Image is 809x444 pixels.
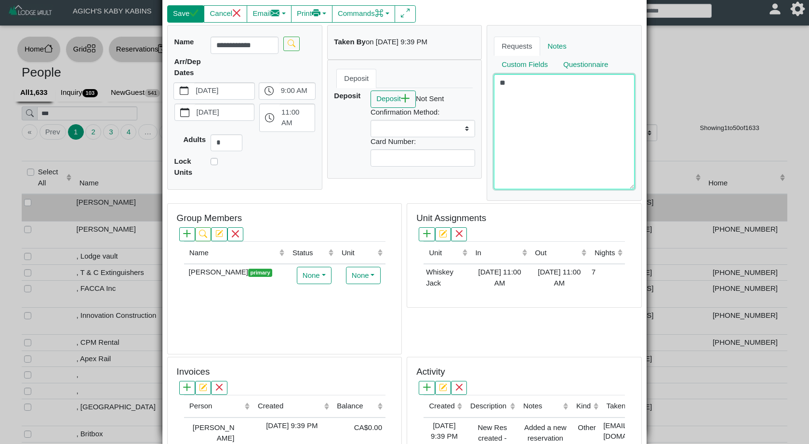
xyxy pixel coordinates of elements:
button: search [195,227,211,241]
svg: pencil square [439,383,447,391]
a: Notes [540,37,574,56]
svg: printer fill [312,9,321,18]
a: Custom Fields [494,55,556,75]
div: Description [470,401,508,412]
svg: plus [423,383,431,391]
button: pencil square [195,381,211,395]
div: Other [573,420,598,433]
button: pencil square [435,381,451,395]
div: Status [292,248,326,259]
svg: x [231,230,239,237]
div: Kind [576,401,591,412]
i: Not Sent [416,94,444,103]
div: [DATE] 9:39 PM [426,420,463,442]
div: Unit [342,248,375,259]
button: Commandscommand [332,5,396,23]
span: primary [248,269,272,277]
b: Name [174,38,194,46]
div: [DATE] 11:00 AM [472,267,527,288]
div: Unit [429,248,460,259]
a: Deposit [336,69,376,88]
svg: check [189,9,199,18]
div: In [475,248,519,259]
div: Notes [523,401,561,412]
h6: Card Number: [371,137,475,146]
button: pencil square [211,227,227,241]
b: Taken By [334,38,366,46]
h5: Activity [416,366,445,378]
button: pencil square [435,227,451,241]
div: Person [189,401,242,412]
b: Adults [183,135,206,144]
svg: arrows angle expand [401,9,410,18]
div: Taken By [606,401,660,412]
div: Created [429,401,454,412]
h5: Unit Assignments [416,213,486,224]
button: calendar [175,104,195,120]
i: on [DATE] 9:39 PM [366,38,427,46]
button: Savecheck [167,5,204,23]
svg: x [232,9,241,18]
td: Whiskey Jack [424,264,470,291]
div: Created [258,401,321,412]
div: [PERSON_NAME] [186,267,285,278]
a: Questionnaire [556,55,616,75]
svg: search [288,39,295,47]
button: None [346,267,381,284]
svg: search [199,230,207,237]
svg: plus [183,383,191,391]
button: search [283,37,299,51]
button: plus [419,381,435,395]
button: clock [260,104,279,131]
svg: clock [265,86,274,95]
button: clock [259,83,279,99]
svg: x [455,383,463,391]
label: 11:00 AM [279,104,315,131]
label: [DATE] [194,83,255,99]
svg: command [375,9,384,18]
button: x [451,381,467,395]
div: Nights [595,248,615,259]
svg: pencil square [199,383,207,391]
svg: pencil square [439,230,447,237]
b: Lock Units [174,157,193,176]
button: arrows angle expand [395,5,415,23]
svg: x [455,230,463,237]
button: Emailenvelope fill [247,5,292,23]
button: x [211,381,227,395]
button: calendar [174,83,194,99]
button: x [451,227,467,241]
h5: Group Members [177,213,242,224]
h5: Invoices [177,366,210,378]
svg: plus [401,94,410,103]
svg: x [215,383,223,391]
button: Printprinter fill [291,5,332,23]
label: 9:00 AM [279,83,315,99]
div: Out [535,248,579,259]
svg: pencil square [215,230,223,237]
div: Balance [337,401,375,412]
a: Requests [494,37,540,56]
td: 7 [589,264,625,291]
button: x [227,227,243,241]
button: None [297,267,332,284]
div: [DATE] 11:00 AM [532,267,587,288]
h6: Confirmation Method: [371,108,475,117]
svg: envelope fill [271,9,280,18]
b: Deposit [334,91,360,100]
button: Cancelx [204,5,247,23]
div: [DATE] 9:39 PM [255,420,329,431]
button: Depositplus [371,91,416,108]
div: CA$0.00 [334,420,382,433]
svg: plus [423,230,431,237]
svg: calendar [180,108,189,117]
div: [PERSON_NAME] [186,420,235,444]
b: Arr/Dep Dates [174,57,201,77]
svg: calendar [180,86,189,95]
div: Name [189,248,277,259]
svg: clock [265,113,274,122]
label: [DATE] [195,104,254,120]
button: plus [179,227,195,241]
button: plus [179,381,195,395]
button: plus [419,227,435,241]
